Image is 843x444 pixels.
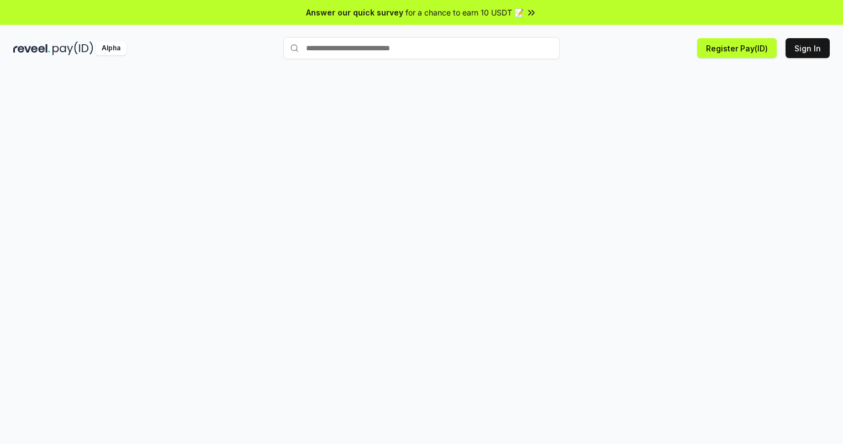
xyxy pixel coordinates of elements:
[52,41,93,55] img: pay_id
[13,41,50,55] img: reveel_dark
[405,7,524,18] span: for a chance to earn 10 USDT 📝
[306,7,403,18] span: Answer our quick survey
[786,38,830,58] button: Sign In
[697,38,777,58] button: Register Pay(ID)
[96,41,127,55] div: Alpha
